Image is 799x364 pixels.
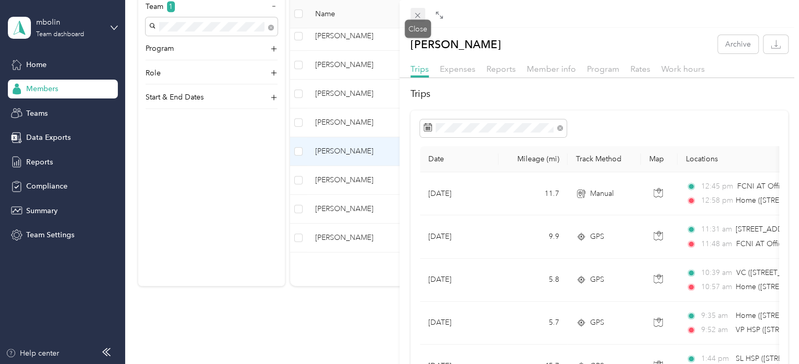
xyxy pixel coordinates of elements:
[498,259,568,302] td: 5.8
[420,172,498,215] td: [DATE]
[420,259,498,302] td: [DATE]
[405,20,431,38] div: Close
[590,274,604,285] span: GPS
[486,64,516,74] span: Reports
[661,64,705,74] span: Work hours
[587,64,619,74] span: Program
[420,146,498,172] th: Date
[701,310,730,322] span: 9:35 am
[410,87,788,101] h2: Trips
[701,324,730,336] span: 9:52 am
[498,172,568,215] td: 11.7
[420,215,498,258] td: [DATE]
[701,238,731,250] span: 11:48 am
[410,64,429,74] span: Trips
[701,195,730,206] span: 12:58 pm
[701,224,730,235] span: 11:31 am
[701,267,731,279] span: 10:39 am
[590,188,614,200] span: Manual
[498,215,568,258] td: 9.9
[440,64,475,74] span: Expenses
[718,35,758,53] button: Archive
[590,231,604,242] span: GPS
[630,64,650,74] span: Rates
[527,64,576,74] span: Member info
[568,146,641,172] th: Track Method
[701,181,733,192] span: 12:45 pm
[740,305,799,364] iframe: Everlance-gr Chat Button Frame
[590,317,604,328] span: GPS
[420,302,498,345] td: [DATE]
[701,281,730,293] span: 10:57 am
[410,35,501,53] p: [PERSON_NAME]
[641,146,678,172] th: Map
[498,302,568,345] td: 5.7
[498,146,568,172] th: Mileage (mi)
